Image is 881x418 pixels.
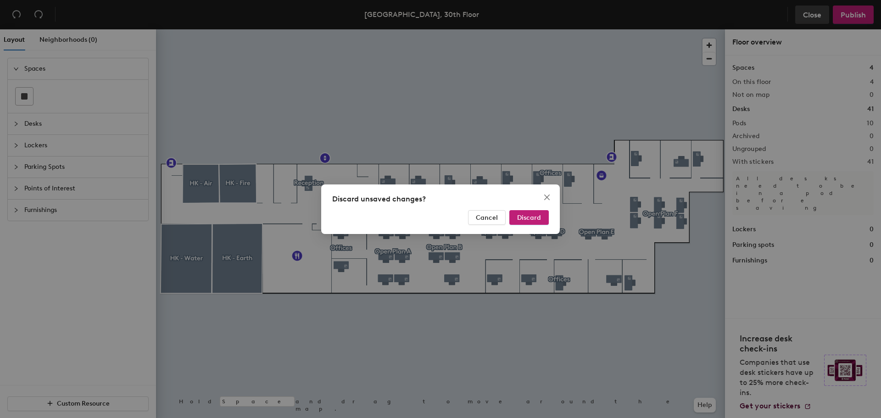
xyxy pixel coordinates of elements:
[509,210,549,225] button: Discard
[332,194,549,205] div: Discard unsaved changes?
[540,194,554,201] span: Close
[543,194,551,201] span: close
[540,190,554,205] button: Close
[468,210,506,225] button: Cancel
[517,213,541,221] span: Discard
[476,213,498,221] span: Cancel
